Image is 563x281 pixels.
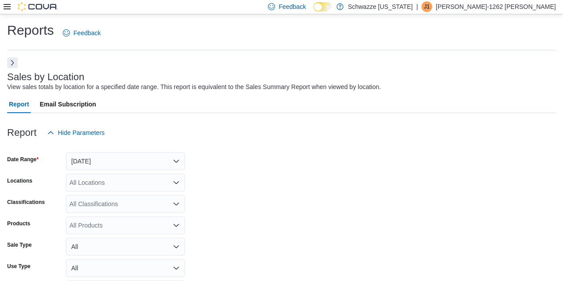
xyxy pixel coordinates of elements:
[18,2,58,11] img: Cova
[7,241,32,248] label: Sale Type
[173,200,180,208] button: Open list of options
[66,259,185,277] button: All
[58,128,105,137] span: Hide Parameters
[7,127,36,138] h3: Report
[7,177,32,184] label: Locations
[424,1,430,12] span: J1
[7,156,39,163] label: Date Range
[59,24,104,42] a: Feedback
[348,1,413,12] p: Schwazze [US_STATE]
[421,1,432,12] div: Jeremy-1262 Goins
[7,72,85,82] h3: Sales by Location
[7,82,381,92] div: View sales totals by location for a specified date range. This report is equivalent to the Sales ...
[9,95,29,113] span: Report
[7,220,30,227] label: Products
[279,2,306,11] span: Feedback
[66,152,185,170] button: [DATE]
[7,21,54,39] h1: Reports
[7,199,45,206] label: Classifications
[73,29,101,37] span: Feedback
[7,57,18,68] button: Next
[313,2,332,12] input: Dark Mode
[40,95,96,113] span: Email Subscription
[436,1,556,12] p: [PERSON_NAME]-1262 [PERSON_NAME]
[173,222,180,229] button: Open list of options
[7,263,30,270] label: Use Type
[416,1,418,12] p: |
[44,124,108,142] button: Hide Parameters
[66,238,185,256] button: All
[173,179,180,186] button: Open list of options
